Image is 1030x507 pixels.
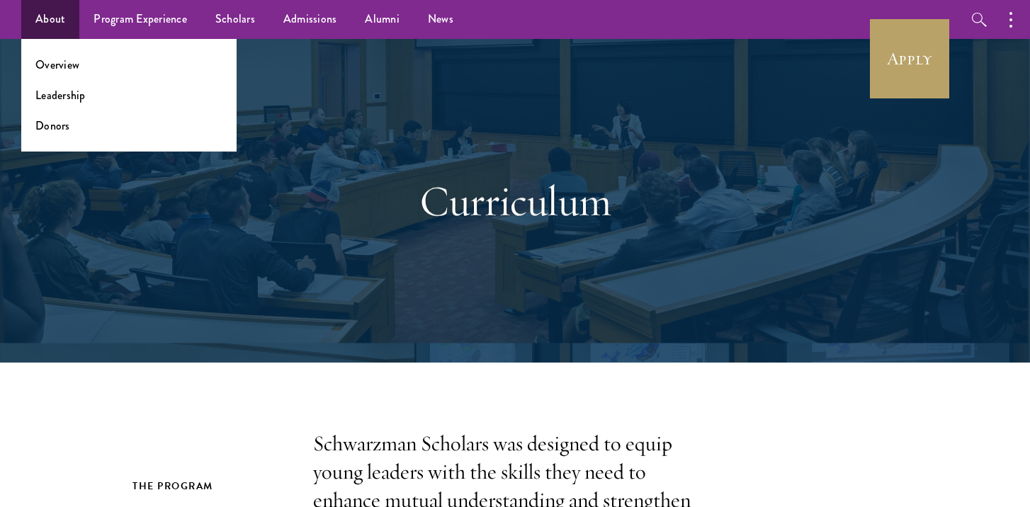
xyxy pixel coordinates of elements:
a: Donors [35,118,70,134]
a: Overview [35,57,79,73]
a: Apply [870,19,949,98]
a: Leadership [35,87,86,103]
h2: The Program [132,477,285,495]
h1: Curriculum [271,176,759,227]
